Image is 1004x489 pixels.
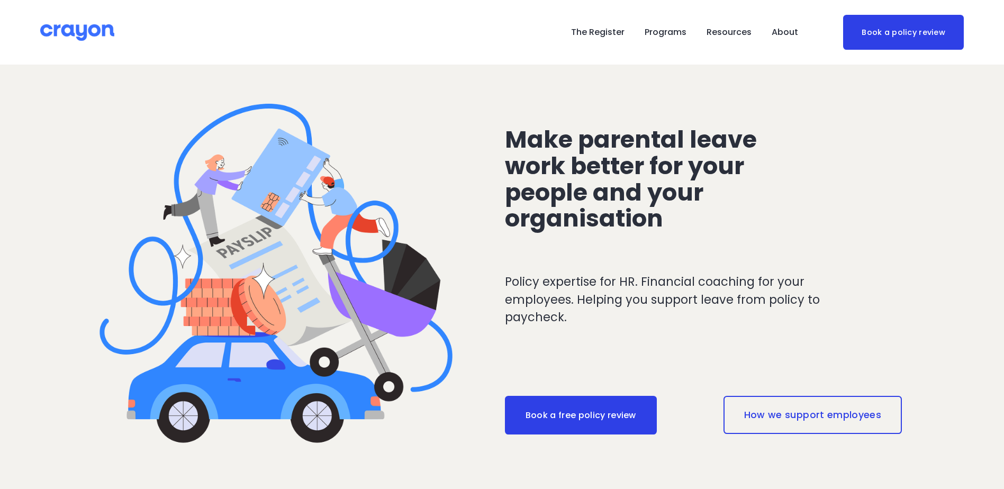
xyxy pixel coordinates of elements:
img: Crayon [40,23,114,42]
a: folder dropdown [645,24,686,41]
p: Policy expertise for HR. Financial coaching for your employees. Helping you support leave from po... [505,273,863,327]
a: How we support employees [723,396,902,434]
a: folder dropdown [707,24,752,41]
a: The Register [571,24,625,41]
a: Book a policy review [843,15,964,49]
span: Make parental leave work better for your people and your organisation [505,123,762,236]
a: Book a free policy review [505,396,657,435]
span: Resources [707,25,752,40]
a: folder dropdown [772,24,798,41]
span: About [772,25,798,40]
span: Programs [645,25,686,40]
